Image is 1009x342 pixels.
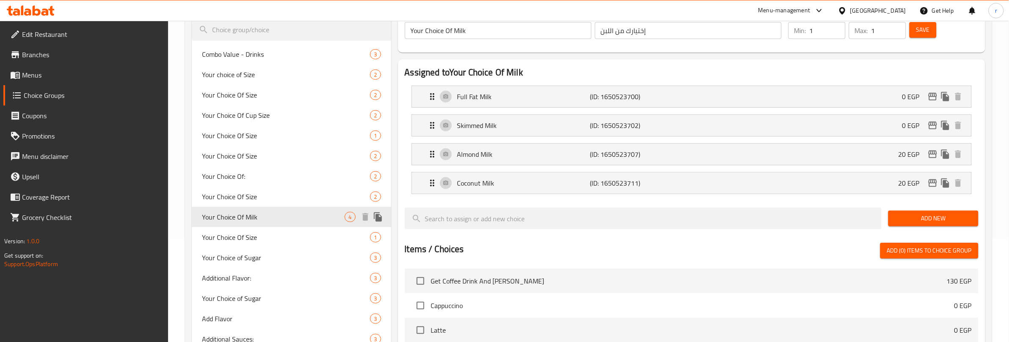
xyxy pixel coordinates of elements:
[3,24,169,44] a: Edit Restaurant
[3,146,169,167] a: Menu disclaimer
[22,29,162,39] span: Edit Restaurant
[898,149,926,159] p: 20 EGP
[22,192,162,202] span: Coverage Report
[3,44,169,65] a: Branches
[952,90,965,103] button: delete
[202,90,370,100] span: Your Choice Of Size
[3,85,169,106] a: Choice Groups
[952,148,965,161] button: delete
[412,144,971,165] div: Expand
[887,245,972,256] span: Add (0) items to choice group
[370,254,380,262] span: 3
[192,186,391,207] div: Your Choice Of Size2
[412,272,429,290] span: Select choice
[954,325,972,335] p: 0 EGP
[192,268,391,288] div: Additional Flavor:3
[758,6,810,16] div: Menu-management
[431,325,954,335] span: Latte
[995,6,997,15] span: r
[909,22,937,38] button: Save
[202,273,370,283] span: Additional Flavor:
[192,227,391,247] div: Your Choice Of Size1
[370,111,380,120] span: 2
[954,300,972,311] p: 0 EGP
[370,71,380,79] span: 2
[192,44,391,64] div: Combo Value - Drinks3
[370,151,381,161] div: Choices
[370,50,380,58] span: 3
[370,132,380,140] span: 1
[202,253,370,263] span: Your Choice of Sugar
[405,82,979,111] li: Expand
[590,120,679,131] p: (ID: 1650523702)
[3,65,169,85] a: Menus
[202,110,370,120] span: Your Choice Of Cup Size
[22,70,162,80] span: Menus
[916,25,930,35] span: Save
[370,274,380,282] span: 3
[939,177,952,189] button: duplicate
[405,66,979,79] h2: Assigned to Your Choice Of Milk
[370,232,381,242] div: Choices
[192,207,391,227] div: Your Choice Of Milk4deleteduplicate
[370,253,381,263] div: Choices
[26,236,39,247] span: 1.0.0
[370,273,381,283] div: Choices
[794,25,806,36] p: Min:
[405,169,979,197] li: Expand
[412,172,971,194] div: Expand
[192,64,391,85] div: Your choice of Size2
[3,187,169,207] a: Coverage Report
[370,110,381,120] div: Choices
[457,178,590,188] p: Coconut Milk
[192,247,391,268] div: Your Choice of Sugar3
[3,106,169,126] a: Coupons
[370,131,381,141] div: Choices
[902,92,926,102] p: 0 EGP
[850,6,906,15] div: [GEOGRAPHIC_DATA]
[370,193,380,201] span: 2
[431,300,954,311] span: Cappuccino
[192,146,391,166] div: Your Choice Of Size2
[370,70,381,80] div: Choices
[412,321,429,339] span: Select choice
[22,172,162,182] span: Upsell
[370,192,381,202] div: Choices
[952,177,965,189] button: delete
[926,119,939,132] button: edit
[405,140,979,169] li: Expand
[202,70,370,80] span: Your choice of Size
[370,152,380,160] span: 2
[22,111,162,121] span: Coupons
[202,131,370,141] span: Your Choice Of Size
[431,276,947,286] span: Get Coffee Drink And [PERSON_NAME]
[22,131,162,141] span: Promotions
[4,259,58,270] a: Support.OpsPlatform
[370,315,380,323] span: 3
[22,151,162,161] span: Menu disclaimer
[4,236,25,247] span: Version:
[926,148,939,161] button: edit
[192,105,391,125] div: Your Choice Of Cup Size2
[370,171,381,181] div: Choices
[202,49,370,59] span: Combo Value - Drinks
[202,192,370,202] span: Your Choice Of Size
[3,126,169,146] a: Promotions
[359,211,372,223] button: delete
[939,90,952,103] button: duplicate
[947,276,972,286] p: 130 EGP
[412,115,971,136] div: Expand
[370,234,380,242] span: 1
[412,86,971,107] div: Expand
[405,243,464,256] h2: Items / Choices
[192,288,391,309] div: Your Choice of Sugar3
[405,208,882,229] input: search
[457,120,590,131] p: Skimmed Milk
[372,211,384,223] button: duplicate
[405,111,979,140] li: Expand
[192,85,391,105] div: Your Choice Of Size2
[370,49,381,59] div: Choices
[370,314,381,324] div: Choices
[939,148,952,161] button: duplicate
[880,243,979,259] button: Add (0) items to choice group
